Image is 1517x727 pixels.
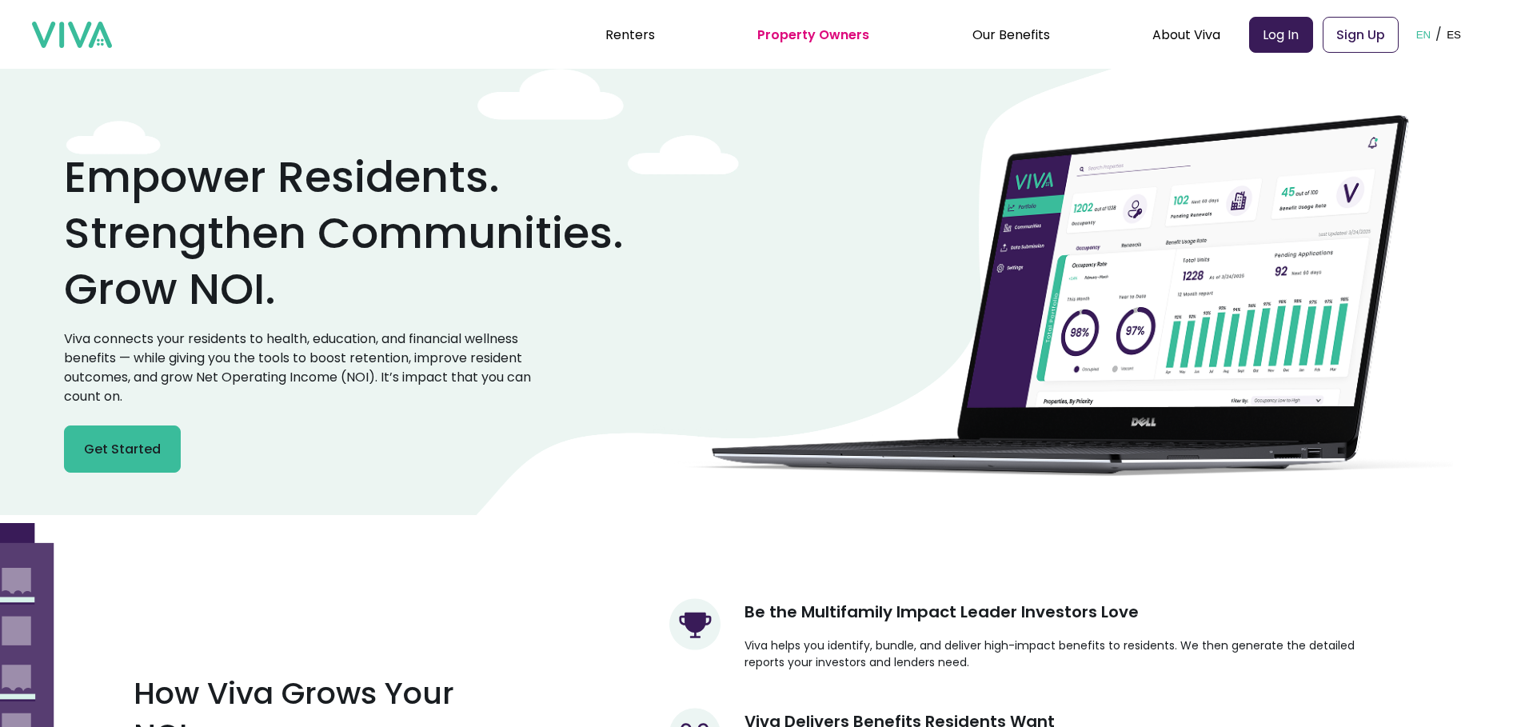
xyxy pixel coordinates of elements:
[1435,22,1442,46] p: /
[1152,14,1220,54] div: About Viva
[669,598,721,650] img: Trophy
[972,14,1050,54] div: Our Benefits
[745,637,1371,671] p: Viva helps you identify, bundle, and deliver high-impact benefits to residents. We then generate ...
[64,425,181,473] button: Get Started
[32,22,112,49] img: viva
[64,149,624,317] h1: Empower Residents. Strengthen Communities. Grow NOI.
[653,115,1453,477] img: cityscape
[1323,17,1399,53] a: Sign Up
[1411,10,1436,59] button: EN
[605,26,655,44] a: Renters
[757,26,869,44] a: Property Owners
[1442,10,1466,59] button: ES
[1249,17,1313,53] a: Log In
[64,330,536,406] p: Viva connects your residents to health, education, and financial wellness benefits — while giving...
[745,598,1139,626] h3: Be the Multifamily Impact Leader Investors Love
